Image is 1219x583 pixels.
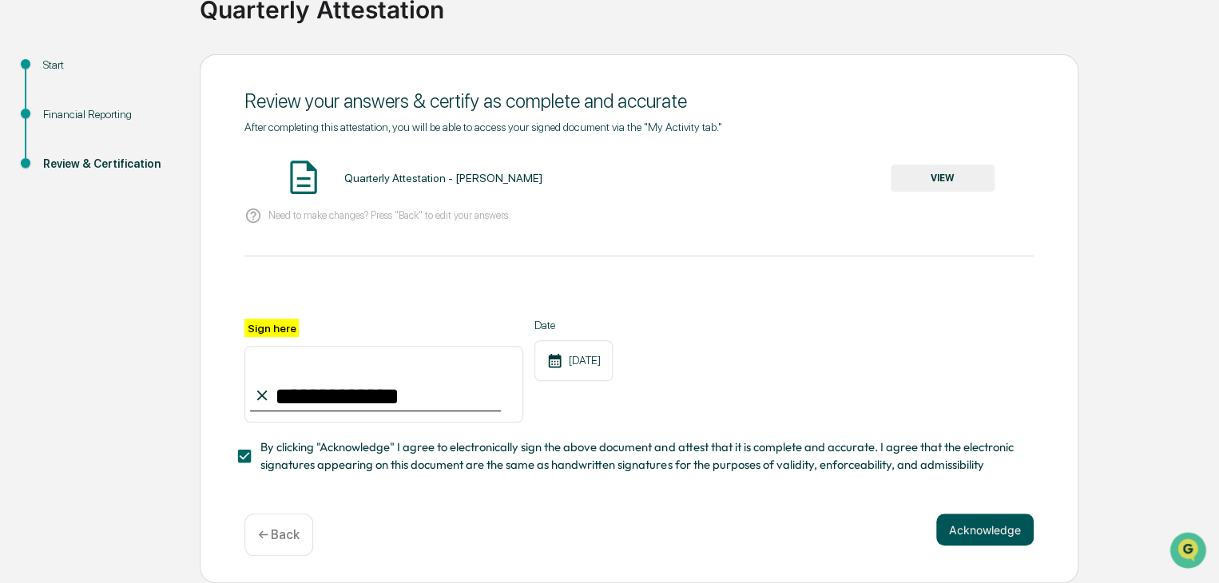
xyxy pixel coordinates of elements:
div: Financial Reporting [43,106,174,123]
div: [DATE] [534,340,613,381]
div: Review & Certification [43,156,174,173]
div: Start new chat [54,122,262,138]
div: Quarterly Attestation - [PERSON_NAME] [343,172,542,184]
span: By clicking "Acknowledge" I agree to electronically sign the above document and attest that it is... [260,438,1021,474]
img: 1746055101610-c473b297-6a78-478c-a979-82029cc54cd1 [16,122,45,151]
p: Need to make changes? Press "Back" to edit your answers [268,209,508,221]
input: Clear [42,73,264,89]
div: Review your answers & certify as complete and accurate [244,89,1034,113]
span: Preclearance [32,201,103,217]
a: 🔎Data Lookup [10,225,107,254]
p: How can we help? [16,34,291,59]
button: Start new chat [272,127,291,146]
span: Attestations [132,201,198,217]
button: Acknowledge [936,514,1034,545]
div: Start [43,57,174,73]
div: 🖐️ [16,203,29,216]
div: We're available if you need us! [54,138,202,151]
button: VIEW [891,165,995,192]
img: Document Icon [284,157,324,197]
a: Powered byPylon [113,270,193,283]
div: 🔎 [16,233,29,246]
span: Pylon [159,271,193,283]
a: 🖐️Preclearance [10,195,109,224]
label: Date [534,319,613,331]
iframe: Open customer support [1168,530,1211,573]
label: Sign here [244,319,299,337]
span: Data Lookup [32,232,101,248]
span: After completing this attestation, you will be able to access your signed document via the "My Ac... [244,121,722,133]
div: 🗄️ [116,203,129,216]
p: ← Back [258,527,300,542]
a: 🗄️Attestations [109,195,204,224]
